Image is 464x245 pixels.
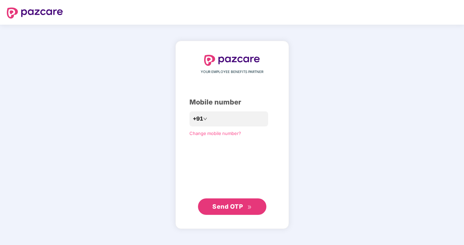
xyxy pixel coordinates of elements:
button: Send OTPdouble-right [198,198,266,215]
span: +91 [193,114,203,123]
span: YOUR EMPLOYEE BENEFITS PARTNER [201,69,263,75]
img: logo [7,8,63,19]
span: double-right [247,205,252,209]
img: logo [204,55,260,66]
div: Mobile number [189,97,275,108]
span: Send OTP [212,203,243,210]
a: Change mobile number? [189,131,241,136]
span: down [203,117,207,121]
